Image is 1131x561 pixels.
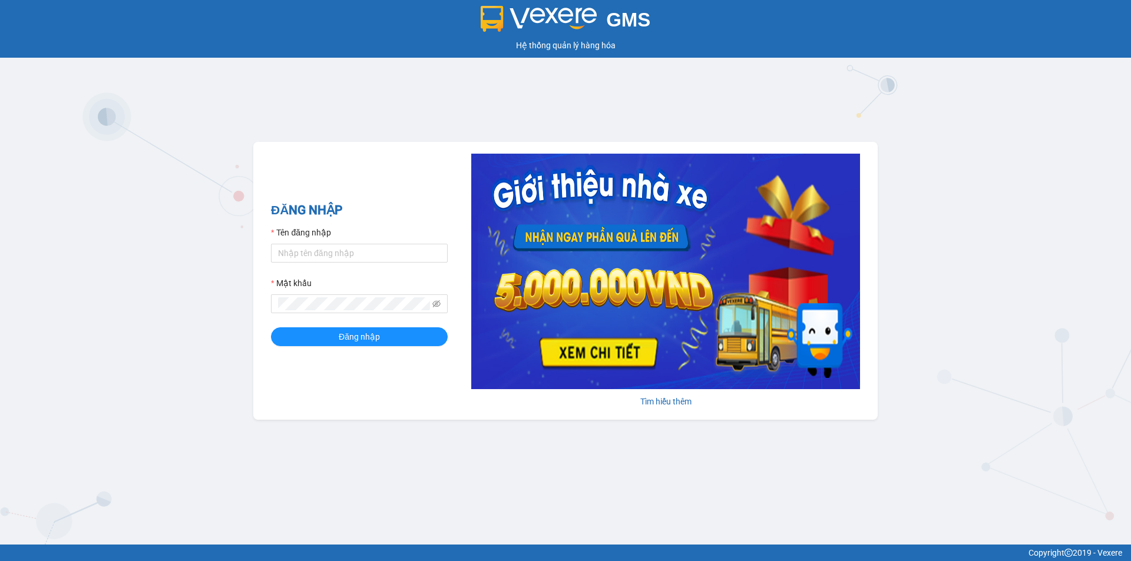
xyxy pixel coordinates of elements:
img: logo 2 [481,6,597,32]
div: Tìm hiểu thêm [471,395,860,408]
input: Tên đăng nhập [271,244,448,263]
label: Tên đăng nhập [271,226,331,239]
div: Copyright 2019 - Vexere [9,546,1122,559]
span: Đăng nhập [339,330,380,343]
a: GMS [481,18,651,27]
button: Đăng nhập [271,327,448,346]
img: banner-0 [471,154,860,389]
span: copyright [1064,549,1073,557]
h2: ĐĂNG NHẬP [271,201,448,220]
label: Mật khẩu [271,277,312,290]
div: Hệ thống quản lý hàng hóa [3,39,1128,52]
input: Mật khẩu [278,297,430,310]
span: GMS [606,9,650,31]
span: eye-invisible [432,300,441,308]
